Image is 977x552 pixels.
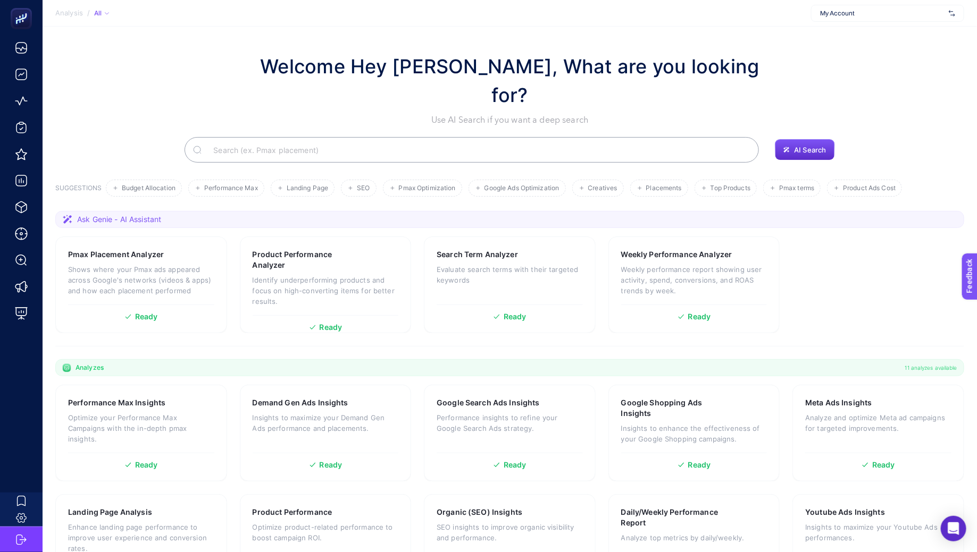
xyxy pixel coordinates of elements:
p: Shows where your Pmax ads appeared across Google's networks (videos & apps) and how each placemen... [68,264,214,296]
span: Pmax Optimization [399,184,456,192]
a: Pmax Placement AnalyzerShows where your Pmax ads appeared across Google's networks (videos & apps... [55,236,227,333]
p: Insights to maximize your Youtube Ads performances. [805,522,951,543]
span: Analyzes [76,363,104,372]
span: Analysis [55,9,83,18]
p: Evaluate search terms with their targeted keywords [437,264,583,285]
a: Performance Max InsightsOptimize your Performance Max Campaigns with the in-depth pmax insights.R... [55,385,227,481]
p: Use AI Search if you want a deep search [249,114,771,126]
span: Google Ads Optimization [485,184,560,192]
span: Ready [135,313,158,320]
h3: SUGGESTIONS [55,184,102,197]
span: Budget Allocation [122,184,176,192]
span: Ready [872,461,895,469]
input: Search [205,135,750,165]
div: All [94,9,109,18]
h1: Welcome Hey [PERSON_NAME], What are you looking for? [249,52,771,109]
p: Optimize your Performance Max Campaigns with the in-depth pmax insights. [68,412,214,444]
span: Ready [504,313,527,320]
span: / [87,9,90,17]
a: Product Performance AnalyzerIdentify underperforming products and focus on high-converting items ... [240,236,412,333]
span: Feedback [6,3,40,12]
span: Product Ads Cost [843,184,896,192]
p: Weekly performance report showing user activity, spend, conversions, and ROAS trends by week. [621,264,767,296]
h3: Daily/Weekly Performance Report [621,507,734,528]
p: Optimize product-related performance to boost campaign ROI. [253,522,399,543]
img: svg%3e [949,8,955,19]
span: Creatives [588,184,617,192]
p: Performance insights to refine your Google Search Ads strategy. [437,412,583,434]
h3: Pmax Placement Analyzer [68,249,164,260]
span: Ready [504,461,527,469]
h3: Search Term Analyzer [437,249,518,260]
span: AI Search [794,146,826,154]
h3: Meta Ads Insights [805,397,872,408]
div: Open Intercom Messenger [941,516,966,541]
span: Ask Genie - AI Assistant [77,214,161,225]
span: Ready [688,461,711,469]
a: Weekly Performance AnalyzerWeekly performance report showing user activity, spend, conversions, a... [608,236,780,333]
h3: Landing Page Analysis [68,507,152,517]
a: Google Search Ads InsightsPerformance insights to refine your Google Search Ads strategy.Ready [424,385,596,481]
h3: Product Performance Analyzer [253,249,365,270]
span: SEO [357,184,370,192]
span: Top Products [711,184,750,192]
span: Ready [135,461,158,469]
button: AI Search [775,139,834,160]
h3: Google Search Ads Insights [437,397,540,408]
h3: Youtube Ads Insights [805,507,885,517]
span: Ready [320,324,343,331]
p: Insights to enhance the effectiveness of your Google Shopping campaigns. [621,423,767,444]
span: Placements [646,184,682,192]
h3: Google Shopping Ads Insights [621,397,733,419]
h3: Product Performance [253,507,332,517]
span: Ready [320,461,343,469]
h3: Performance Max Insights [68,397,165,408]
span: Performance Max [204,184,258,192]
p: Analyze top metrics by daily/weekly. [621,532,767,543]
a: Google Shopping Ads InsightsInsights to enhance the effectiveness of your Google Shopping campaig... [608,385,780,481]
span: Pmax terms [779,184,814,192]
span: 11 analyzes available [905,363,957,372]
a: Meta Ads InsightsAnalyze and optimize Meta ad campaigns for targeted improvements.Ready [792,385,964,481]
h3: Weekly Performance Analyzer [621,249,732,260]
a: Search Term AnalyzerEvaluate search terms with their targeted keywordsReady [424,236,596,333]
span: My Account [820,9,945,18]
p: Insights to maximize your Demand Gen Ads performance and placements. [253,412,399,434]
p: Identify underperforming products and focus on high-converting items for better results. [253,275,399,307]
h3: Demand Gen Ads Insights [253,397,348,408]
a: Demand Gen Ads InsightsInsights to maximize your Demand Gen Ads performance and placements.Ready [240,385,412,481]
p: Analyze and optimize Meta ad campaigns for targeted improvements. [805,412,951,434]
p: SEO insights to improve organic visibility and performance. [437,522,583,543]
span: Landing Page [287,184,328,192]
h3: Organic (SEO) Insights [437,507,522,517]
span: Ready [688,313,711,320]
